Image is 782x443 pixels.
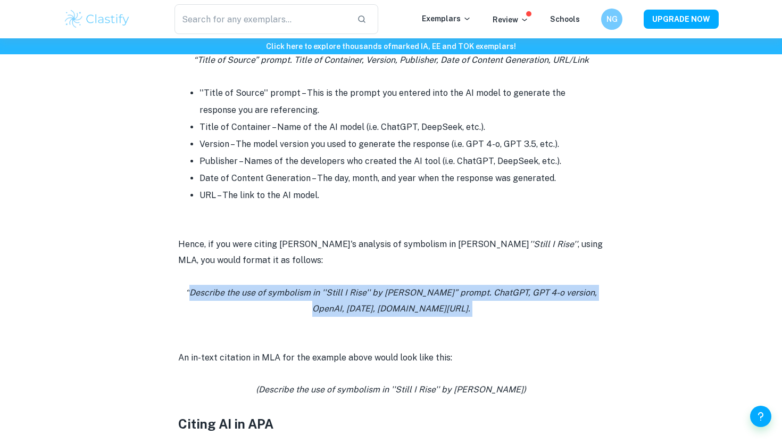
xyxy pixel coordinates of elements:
[186,288,597,314] i: “Describe the use of symbolism in ''Still I Rise'' by [PERSON_NAME]” prompt. ChatGPT, GPT 4-o ver...
[550,15,580,23] a: Schools
[199,170,604,187] li: Date of Content Generation – The day, month, and year when the response was generated.
[174,4,348,34] input: Search for any exemplars...
[606,13,618,25] h6: NG
[199,153,604,170] li: Publisher – Names of the developers who created the AI tool (i.e. ChatGPT, DeepSeek, etc.).
[199,119,604,136] li: Title of Container – Name of the AI model (i.e. ChatGPT, DeepSeek, etc.).
[256,384,526,395] i: (Describe the use of symbolism in ''Still I Rise'' by [PERSON_NAME])
[493,14,529,26] p: Review
[178,350,604,366] p: An in-text citation in MLA for the example above would look like this:
[422,13,471,24] p: Exemplars
[199,85,604,119] li: ''Title of Source'' prompt – This is the prompt you entered into the AI model to generate the res...
[178,414,604,433] h3: Citing AI in APA
[529,239,578,249] i: ''Still I Rise''
[2,40,780,52] h6: Click here to explore thousands of marked IA, EE and TOK exemplars !
[750,406,771,427] button: Help and Feedback
[601,9,622,30] button: NG
[194,55,589,65] i: “Title of Source” prompt. Title of Container, Version, Publisher, Date of Content Generation, URL...
[63,9,131,30] img: Clastify logo
[199,187,604,204] li: URL – The link to the AI model.
[199,136,604,153] li: Version – The model version you used to generate the response (i.e. GPT 4-o, GPT 3.5, etc.).
[644,10,719,29] button: UPGRADE NOW
[178,236,604,269] p: Hence, if you were citing [PERSON_NAME]'s analysis of symbolism in [PERSON_NAME] , using MLA, you...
